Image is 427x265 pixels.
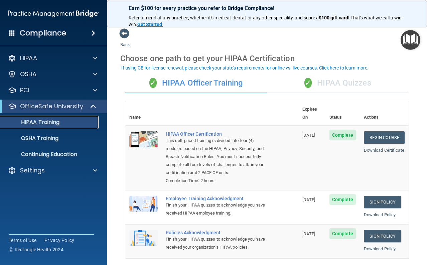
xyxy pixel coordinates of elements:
div: If using CE for license renewal, please check your state's requirements for online vs. live cours... [121,65,369,70]
a: Sign Policy [364,196,401,208]
span: Complete [329,130,356,140]
a: OSHA [8,70,97,78]
img: PMB logo [8,7,99,20]
button: If using CE for license renewal, please check your state's requirements for online vs. live cours... [120,64,370,71]
a: Back [120,34,130,47]
div: Finish your HIPAA quizzes to acknowledge you have received HIPAA employee training. [166,201,265,217]
div: Finish your HIPAA quizzes to acknowledge you have received your organization’s HIPAA policies. [166,235,265,251]
div: HIPAA Quizzes [267,73,409,93]
a: Privacy Policy [44,237,75,244]
th: Status [325,101,360,126]
div: This self-paced training is divided into four (4) modules based on the HIPAA, Privacy, Security, ... [166,137,265,177]
a: OfficeSafe University [8,102,97,110]
a: HIPAA Officer Certification [166,131,265,137]
a: PCI [8,86,97,94]
span: Complete [329,194,356,205]
span: [DATE] [302,231,315,236]
h4: Compliance [20,28,66,38]
p: Settings [20,166,45,174]
p: OfficeSafe University [20,102,83,110]
div: Completion Time: 2 hours [166,177,265,185]
p: Continuing Education [4,151,96,158]
p: OSHA Training [4,135,58,142]
th: Name [125,101,162,126]
span: Refer a friend at any practice, whether it's medical, dental, or any other speciality, and score a [129,15,319,20]
span: ! That's what we call a win-win. [129,15,403,27]
a: Download Policy [364,246,396,251]
button: Open Resource Center [401,30,420,50]
div: Choose one path to get your HIPAA Certification [120,49,414,68]
p: HIPAA [20,54,37,62]
span: Complete [329,228,356,239]
div: HIPAA Officer Training [125,73,267,93]
a: Download Policy [364,212,396,217]
p: OSHA [20,70,37,78]
a: Settings [8,166,97,174]
span: Ⓒ Rectangle Health 2024 [9,246,63,253]
strong: $100 gift card [319,15,348,20]
strong: Get Started [137,22,162,27]
a: Terms of Use [9,237,36,244]
div: Employee Training Acknowledgment [166,196,265,201]
p: HIPAA Training [4,119,59,126]
a: Get Started [137,22,163,27]
th: Actions [360,101,409,126]
div: Policies Acknowledgment [166,230,265,235]
th: Expires On [298,101,325,126]
span: [DATE] [302,197,315,202]
a: HIPAA [8,54,97,62]
span: ✓ [149,78,157,88]
p: PCI [20,86,29,94]
a: Begin Course [364,131,405,144]
a: Download Certificate [364,148,404,153]
span: [DATE] [302,133,315,138]
a: Sign Policy [364,230,401,242]
p: Earn $100 for every practice you refer to Bridge Compliance! [129,5,405,11]
span: ✓ [304,78,312,88]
